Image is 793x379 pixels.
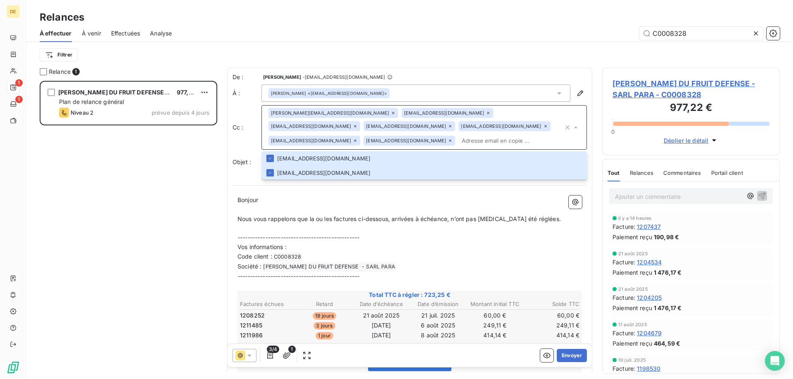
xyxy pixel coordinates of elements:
span: [PERSON_NAME] DU FRUIT DEFENSE - SARL PARA [262,262,396,272]
span: Tout [608,169,620,176]
span: [EMAIL_ADDRESS][DOMAIN_NAME] [404,111,484,115]
span: Facture : [613,293,635,302]
th: Solde TTC [524,300,580,308]
span: De : [233,73,261,81]
td: 21 août 2025 [353,311,409,320]
td: 414,14 € [467,331,523,340]
span: 0 [611,128,615,135]
span: Société : [237,263,261,270]
span: 1 [72,68,80,75]
span: ------------------------------------------------ [237,234,359,241]
label: À : [233,89,261,97]
span: Vos informations : [237,243,287,250]
span: 3/4 [267,346,279,353]
td: 249,11 € [524,321,580,330]
span: Facture : [613,258,635,266]
div: grid [40,81,217,379]
td: 21 juil. 2025 [410,311,466,320]
td: 414,14 € [524,331,580,340]
span: Paiement reçu [613,233,652,241]
span: 1 [15,79,23,87]
span: Effectuées [111,29,140,38]
span: 1204534 [637,258,662,266]
div: <[EMAIL_ADDRESS][DOMAIN_NAME]> [271,90,387,96]
span: [PERSON_NAME] DU FRUIT DEFENSE - SARL PARA [58,89,202,96]
li: [EMAIL_ADDRESS][DOMAIN_NAME] [261,166,587,180]
span: 21 août 2025 [618,287,648,292]
label: Cc : [233,123,261,132]
h3: Relances [40,10,84,25]
span: Code client : [237,253,272,260]
span: 464,59 € [654,339,680,348]
span: Relance [49,68,71,76]
input: Rechercher [639,27,763,40]
span: Portail client [711,169,743,176]
th: Date d’émission [410,300,466,308]
button: Déplier le détail [661,136,721,145]
span: [EMAIL_ADDRESS][DOMAIN_NAME] [271,138,351,143]
th: Retard [297,300,353,308]
span: 977,22 € [177,89,202,96]
span: prévue depuis 4 jours [152,109,209,116]
span: 1 jour [316,332,333,339]
span: [EMAIL_ADDRESS][DOMAIN_NAME] [366,138,446,143]
span: Facture : [613,222,635,231]
img: Logo LeanPay [7,361,20,374]
th: Factures échues [240,300,296,308]
span: Objet : [233,158,251,165]
button: Envoyer [557,349,587,362]
span: 1207437 [637,222,661,231]
span: À effectuer [40,29,72,38]
span: [PERSON_NAME] [263,75,301,80]
div: Open Intercom Messenger [765,351,785,371]
li: [EMAIL_ADDRESS][DOMAIN_NAME] [261,151,587,166]
span: Paiement reçu [613,304,652,312]
div: DE [7,5,20,18]
span: Analyse [150,29,172,38]
span: [PERSON_NAME] [271,90,306,96]
input: Adresse email en copie ... [458,134,563,147]
td: 6 août 2025 [410,321,466,330]
span: 1 476,17 € [654,268,682,277]
td: 60,00 € [524,311,580,320]
span: 1204205 [637,293,662,302]
td: 249,11 € [467,321,523,330]
td: [DATE] [353,321,409,330]
span: 1204679 [637,329,662,337]
span: 11 août 2025 [618,322,647,327]
span: 190,98 € [654,233,679,241]
span: Niveau 2 [71,109,93,116]
span: 1198530 [637,364,660,373]
span: Bonjour [237,196,258,203]
span: 1 [288,346,296,353]
span: 1 476,17 € [654,304,682,312]
span: [EMAIL_ADDRESS][DOMAIN_NAME] [461,124,541,129]
span: C0008328 [273,252,302,262]
span: Paiement reçu [613,339,652,348]
td: 8 août 2025 [410,331,466,340]
span: Commentaires [663,169,701,176]
span: Paiement reçu [613,268,652,277]
span: il y a 14 heures [618,216,651,221]
span: 1208252 [240,311,265,320]
span: - [EMAIL_ADDRESS][DOMAIN_NAME] [303,75,385,80]
span: Total TTC à régler : 723,25 € [239,291,581,299]
span: 1 [15,96,23,103]
span: Relances [630,169,653,176]
th: Montant initial TTC [467,300,523,308]
span: 1211986 [240,331,263,339]
span: 10 juil. 2025 [618,358,646,363]
span: Facture : [613,364,635,373]
span: Déplier le détail [664,136,709,145]
td: 60,00 € [467,311,523,320]
span: 21 août 2025 [618,251,648,256]
span: [PERSON_NAME] DU FRUIT DEFENSE - SARL PARA - C0008328 [613,78,769,100]
span: Plan de relance général [59,98,124,105]
span: [EMAIL_ADDRESS][DOMAIN_NAME] [366,124,446,129]
th: Date d’échéance [353,300,409,308]
span: Nous vous rappelons que la ou les factures ci-dessous, arrivées à échéance, n’ont pas [MEDICAL_DA... [237,215,561,222]
span: 19 jours [313,312,336,320]
h3: 977,22 € [613,100,769,117]
span: 3 jours [313,322,335,330]
span: À venir [82,29,101,38]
